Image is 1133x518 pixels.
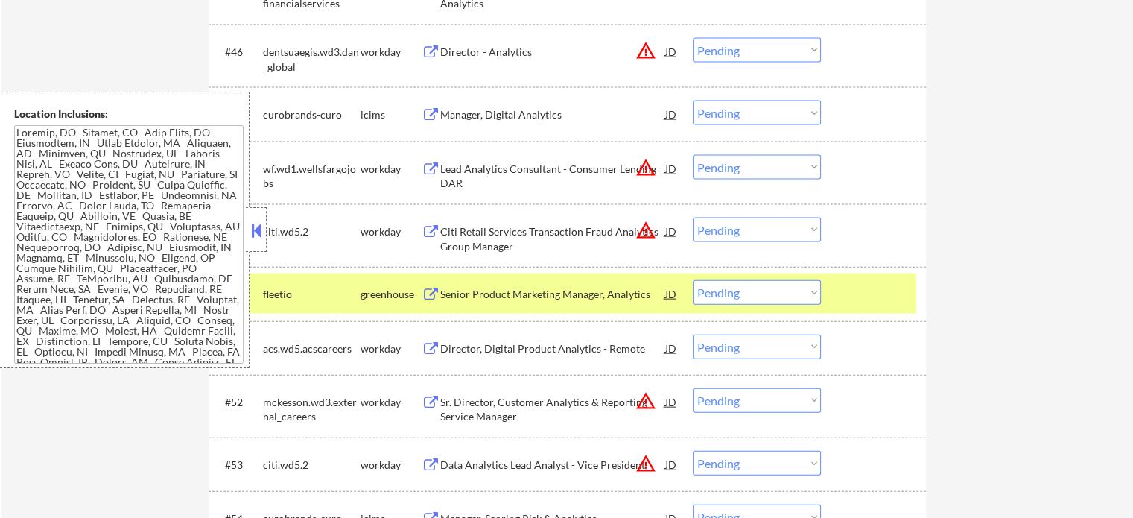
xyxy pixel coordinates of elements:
[664,335,679,361] div: JD
[225,458,251,473] div: #53
[664,218,679,244] div: JD
[664,388,679,415] div: JD
[14,107,244,121] div: Location Inclusions:
[440,45,665,60] div: Director - Analytics
[664,155,679,182] div: JD
[361,287,422,302] div: greenhouse
[440,287,665,302] div: Senior Product Marketing Manager, Analytics
[361,45,422,60] div: workday
[440,162,665,191] div: Lead Analytics Consultant - Consumer Lending DAR
[635,40,656,61] button: warning_amber
[440,395,665,424] div: Sr. Director, Customer Analytics & Reporting Service Manager
[440,458,665,473] div: Data Analytics Lead Analyst - Vice President
[225,45,251,60] div: #46
[225,395,251,410] div: #52
[635,220,656,241] button: warning_amber
[361,341,422,356] div: workday
[361,107,422,122] div: icims
[361,458,422,473] div: workday
[263,395,361,424] div: mckesson.wd3.external_careers
[440,224,665,253] div: Citi Retail Services Transaction Fraud Analytics Group Manager
[361,395,422,410] div: workday
[361,224,422,239] div: workday
[664,280,679,307] div: JD
[440,107,665,122] div: Manager, Digital Analytics
[263,458,361,473] div: citi.wd5.2
[635,453,656,474] button: warning_amber
[361,162,422,177] div: workday
[635,157,656,178] button: warning_amber
[263,107,361,122] div: curobrands-curo
[635,391,656,411] button: warning_amber
[664,101,679,127] div: JD
[664,38,679,65] div: JD
[263,287,361,302] div: fleetio
[263,162,361,191] div: wf.wd1.wellsfargojobs
[664,451,679,478] div: JD
[263,45,361,74] div: dentsuaegis.wd3.dan_global
[440,341,665,356] div: Director, Digital Product Analytics - Remote
[263,341,361,356] div: acs.wd5.acscareers
[263,224,361,239] div: citi.wd5.2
